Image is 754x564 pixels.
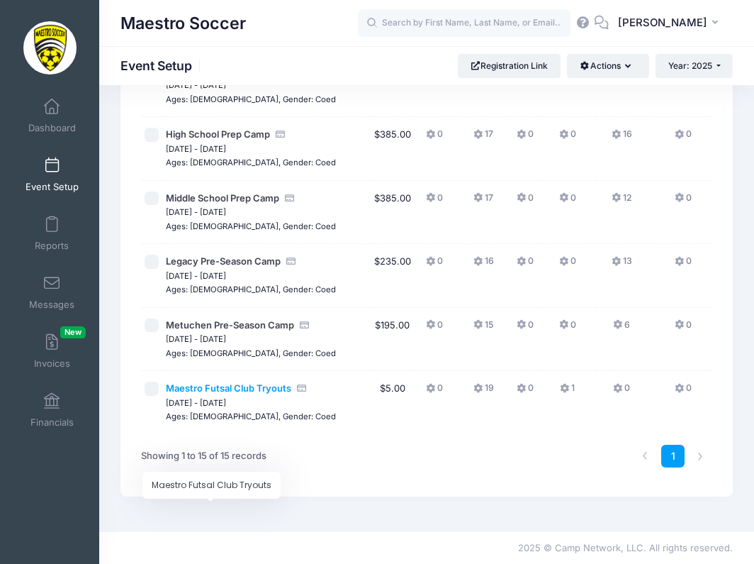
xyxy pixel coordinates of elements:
button: 0 [426,255,443,275]
td: $195.00 [371,308,415,372]
small: [DATE] - [DATE] [166,207,226,217]
small: Ages: [DEMOGRAPHIC_DATA], Gender: Coed [166,221,336,231]
small: [DATE] - [DATE] [166,334,226,344]
span: Dashboard [28,122,76,134]
button: 17 [473,128,493,148]
span: Maestro Futsal Club Tryouts [166,382,291,394]
i: Accepting Credit Card Payments [285,257,296,266]
span: Invoices [34,358,70,370]
button: 0 [426,382,443,402]
span: New [60,326,86,338]
button: Actions [567,54,648,78]
small: Ages: [DEMOGRAPHIC_DATA], Gender: Coed [166,411,336,421]
button: 17 [473,192,493,212]
button: 15 [473,319,493,339]
button: 12 [612,192,632,212]
button: 0 [517,128,534,148]
h1: Maestro Soccer [120,7,246,40]
small: Ages: [DEMOGRAPHIC_DATA], Gender: Coed [166,284,336,294]
small: Ages: [DEMOGRAPHIC_DATA], Gender: Coed [166,157,336,167]
button: 0 [426,128,443,148]
a: Event Setup [18,150,86,199]
span: 2025 © Camp Network, LLC. All rights reserved. [518,542,733,553]
button: 0 [559,255,576,275]
a: Dashboard [18,91,86,140]
small: Ages: [DEMOGRAPHIC_DATA], Gender: Coed [166,94,336,104]
span: Financials [30,416,74,428]
a: Reports [18,209,86,258]
td: $235.00 [371,54,415,118]
small: [DATE] - [DATE] [166,144,226,154]
td: $235.00 [371,244,415,308]
span: [PERSON_NAME] [618,15,707,31]
button: 19 [473,382,494,402]
button: 0 [517,319,534,339]
td: $385.00 [371,181,415,245]
a: Messages [18,267,86,317]
div: Maestro Futsal Club Tryouts [142,472,281,499]
a: 1 [661,445,685,468]
button: 6 [613,319,630,339]
button: [PERSON_NAME] [609,7,733,40]
button: 0 [675,192,692,212]
button: 0 [426,192,443,212]
button: 16 [473,255,494,275]
button: 13 [612,255,632,275]
button: 0 [675,382,692,402]
button: 0 [675,319,692,339]
button: 0 [559,128,576,148]
td: $385.00 [371,117,415,181]
span: Year: 2025 [668,60,712,71]
i: Accepting Credit Card Payments [298,321,310,330]
span: Messages [29,299,74,311]
button: 0 [559,192,576,212]
button: 0 [426,319,443,339]
small: [DATE] - [DATE] [166,398,226,408]
i: Accepting Credit Card Payments [296,384,307,393]
h1: Event Setup [120,58,204,73]
i: Accepting Credit Card Payments [283,194,295,203]
td: $5.00 [371,371,415,434]
button: 0 [675,128,692,148]
button: 0 [559,319,576,339]
button: 0 [517,382,534,402]
i: Accepting Credit Card Payments [274,130,286,139]
button: 16 [612,128,632,148]
span: Event Setup [26,181,79,193]
button: Year: 2025 [655,54,733,78]
small: [DATE] - [DATE] [166,80,226,90]
small: Ages: [DEMOGRAPHIC_DATA], Gender: Coed [166,348,336,358]
small: [DATE] - [DATE] [166,271,226,281]
button: 0 [517,255,534,275]
span: Legacy Pre-Season Camp [166,255,281,267]
a: Registration Link [458,54,561,78]
a: Financials [18,385,86,435]
span: Reports [35,240,69,252]
span: Middle School Prep Camp [166,192,279,204]
a: InvoicesNew [18,326,86,376]
button: 1 [560,382,575,402]
button: 0 [613,382,630,402]
button: 0 [675,255,692,275]
span: High School Prep Camp [166,128,270,140]
input: Search by First Name, Last Name, or Email... [358,9,570,38]
button: 0 [517,192,534,212]
div: Showing 1 to 15 of 15 records [141,440,266,472]
span: Metuchen Pre-Season Camp [166,319,294,331]
img: Maestro Soccer [23,21,77,74]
